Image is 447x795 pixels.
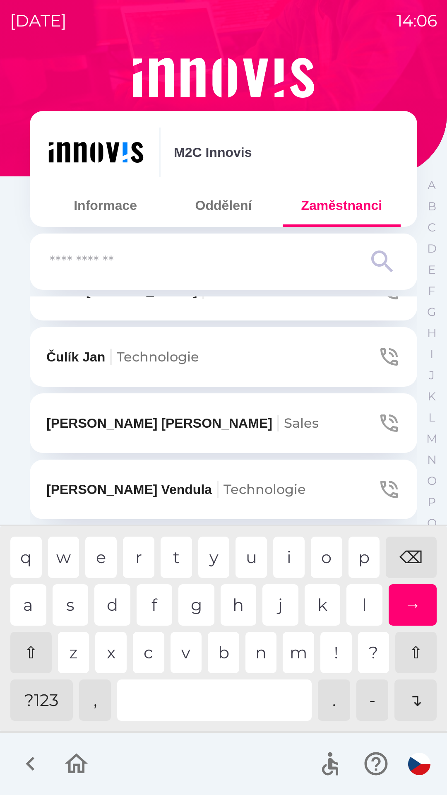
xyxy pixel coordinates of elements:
button: [PERSON_NAME] VendulaTechnologie [30,460,417,519]
span: Sales [284,415,319,431]
p: [PERSON_NAME] [PERSON_NAME] [46,413,319,433]
button: Oddělení [164,190,282,220]
button: [PERSON_NAME] [PERSON_NAME]Sales [30,393,417,453]
p: [PERSON_NAME] Vendula [46,479,306,499]
img: cs flag [408,753,430,775]
img: Logo [30,58,417,98]
span: Technologie [223,481,306,497]
p: M2C Innovis [174,142,252,162]
p: 14:06 [397,8,437,33]
p: Čulík Jan [46,347,199,367]
span: Technologie [117,349,199,365]
button: Informace [46,190,164,220]
img: ef454dd6-c04b-4b09-86fc-253a1223f7b7.png [46,128,146,177]
p: [DATE] [10,8,67,33]
button: Čulík JanTechnologie [30,327,417,387]
button: Zaměstnanci [283,190,401,220]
